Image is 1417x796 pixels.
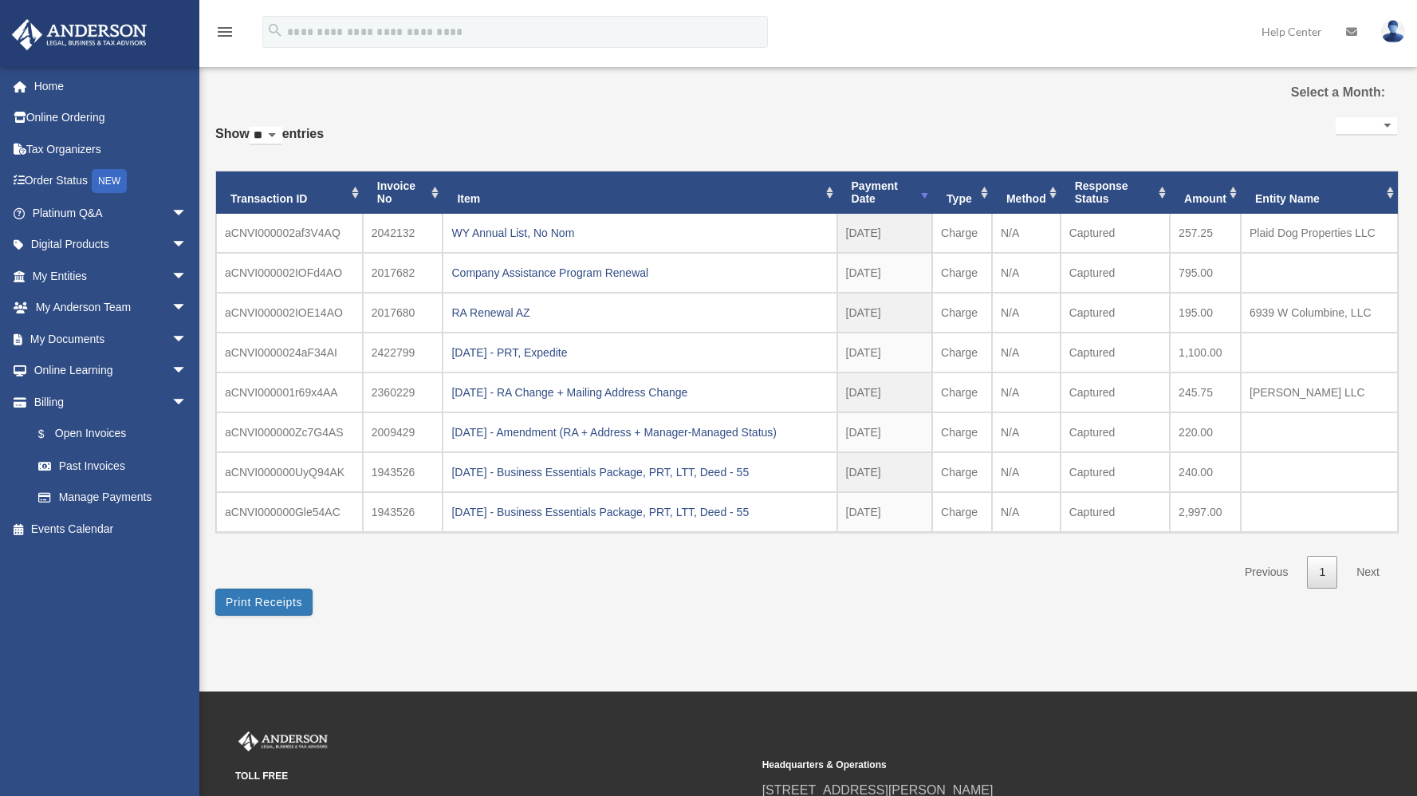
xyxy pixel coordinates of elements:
[250,127,282,145] select: Showentries
[11,260,211,292] a: My Entitiesarrow_drop_down
[451,421,828,443] div: [DATE] - Amendment (RA + Address + Manager-Managed Status)
[363,452,443,492] td: 1943526
[932,293,992,333] td: Charge
[1061,171,1170,215] th: Response Status: activate to sort column ascending
[992,452,1061,492] td: N/A
[11,133,211,165] a: Tax Organizers
[1170,372,1241,412] td: 245.75
[932,372,992,412] td: Charge
[363,333,443,372] td: 2422799
[216,372,363,412] td: aCNVI000001r69x4AA
[215,123,324,161] label: Show entries
[47,424,55,444] span: $
[171,292,203,325] span: arrow_drop_down
[932,171,992,215] th: Type: activate to sort column ascending
[837,452,933,492] td: [DATE]
[1170,253,1241,293] td: 795.00
[216,253,363,293] td: aCNVI000002IOFd4AO
[92,169,127,193] div: NEW
[363,214,443,253] td: 2042132
[1170,214,1241,253] td: 257.25
[363,372,443,412] td: 2360229
[216,171,363,215] th: Transaction ID: activate to sort column ascending
[451,341,828,364] div: [DATE] - PRT, Expedite
[992,171,1061,215] th: Method: activate to sort column ascending
[216,333,363,372] td: aCNVI0000024aF34AI
[1061,372,1170,412] td: Captured
[1170,171,1241,215] th: Amount: activate to sort column ascending
[363,171,443,215] th: Invoice No: activate to sort column ascending
[11,165,211,198] a: Order StatusNEW
[837,333,933,372] td: [DATE]
[1170,333,1241,372] td: 1,100.00
[235,768,751,785] small: TOLL FREE
[932,492,992,532] td: Charge
[451,262,828,284] div: Company Assistance Program Renewal
[1307,556,1337,589] a: 1
[1212,81,1385,104] label: Select a Month:
[363,492,443,532] td: 1943526
[11,292,211,324] a: My Anderson Teamarrow_drop_down
[11,386,211,418] a: Billingarrow_drop_down
[837,293,933,333] td: [DATE]
[443,171,836,215] th: Item: activate to sort column ascending
[837,214,933,253] td: [DATE]
[1061,293,1170,333] td: Captured
[363,293,443,333] td: 2017680
[451,461,828,483] div: [DATE] - Business Essentials Package, PRT, LTT, Deed - 55
[11,323,211,355] a: My Documentsarrow_drop_down
[216,452,363,492] td: aCNVI000000UyQ94AK
[22,482,211,514] a: Manage Payments
[451,381,828,404] div: [DATE] - RA Change + Mailing Address Change
[1170,492,1241,532] td: 2,997.00
[11,197,211,229] a: Platinum Q&Aarrow_drop_down
[992,412,1061,452] td: N/A
[837,253,933,293] td: [DATE]
[11,102,211,134] a: Online Ordering
[171,323,203,356] span: arrow_drop_down
[932,214,992,253] td: Charge
[762,757,1278,774] small: Headquarters & Operations
[1170,412,1241,452] td: 220.00
[992,333,1061,372] td: N/A
[1170,452,1241,492] td: 240.00
[837,492,933,532] td: [DATE]
[216,214,363,253] td: aCNVI000002af3V4AQ
[22,418,211,451] a: $Open Invoices
[11,355,211,387] a: Online Learningarrow_drop_down
[171,197,203,230] span: arrow_drop_down
[992,372,1061,412] td: N/A
[171,260,203,293] span: arrow_drop_down
[451,501,828,523] div: [DATE] - Business Essentials Package, PRT, LTT, Deed - 55
[363,253,443,293] td: 2017682
[837,372,933,412] td: [DATE]
[1344,556,1391,589] a: Next
[1061,214,1170,253] td: Captured
[451,222,828,244] div: WY Annual List, No Nom
[171,229,203,262] span: arrow_drop_down
[451,301,828,324] div: RA Renewal AZ
[992,214,1061,253] td: N/A
[1061,412,1170,452] td: Captured
[7,19,152,50] img: Anderson Advisors Platinum Portal
[1241,214,1398,253] td: Plaid Dog Properties LLC
[215,22,234,41] i: menu
[11,70,211,102] a: Home
[1061,492,1170,532] td: Captured
[1061,253,1170,293] td: Captured
[363,412,443,452] td: 2009429
[932,333,992,372] td: Charge
[216,293,363,333] td: aCNVI000002IOE14AO
[932,253,992,293] td: Charge
[215,589,313,616] button: Print Receipts
[266,22,284,39] i: search
[932,452,992,492] td: Charge
[1241,372,1398,412] td: [PERSON_NAME] LLC
[11,513,211,545] a: Events Calendar
[22,450,203,482] a: Past Invoices
[216,492,363,532] td: aCNVI000000Gle54AC
[11,229,211,261] a: Digital Productsarrow_drop_down
[1381,20,1405,43] img: User Pic
[171,355,203,388] span: arrow_drop_down
[1241,293,1398,333] td: 6939 W Columbine, LLC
